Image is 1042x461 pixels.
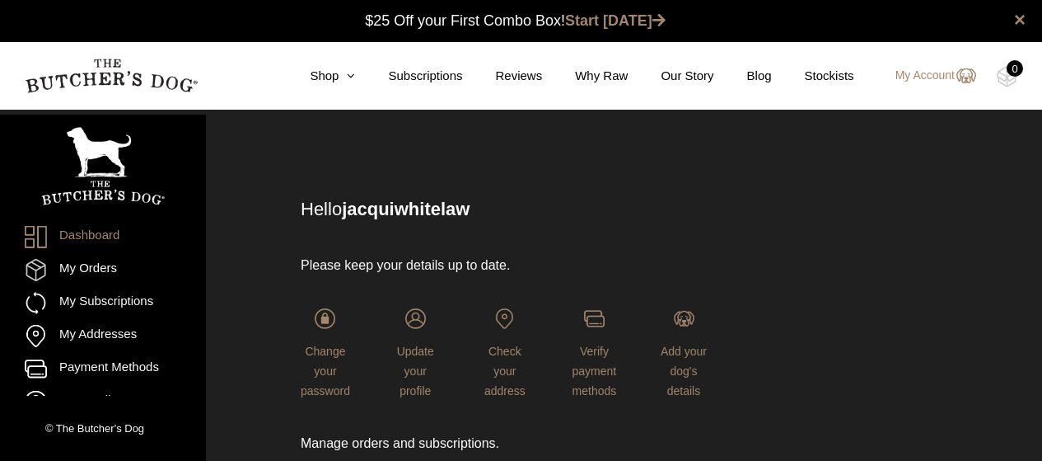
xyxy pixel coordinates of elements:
img: login-TBD_Address.png [494,308,515,329]
a: Why Raw [542,67,628,86]
img: TBD_Cart-Empty.png [997,66,1017,87]
a: My Orders [25,259,181,281]
a: Dashboard [25,226,181,248]
a: Check your address [481,308,530,397]
span: Add your dog's details [661,345,707,397]
a: Stockists [772,67,854,86]
a: Start [DATE] [565,12,666,29]
a: My Details [25,391,181,413]
a: My Subscriptions [25,292,181,314]
a: Blog [714,67,772,86]
a: Subscriptions [355,67,462,86]
img: login-TBD_Dog.png [674,308,694,329]
a: Change your password [301,308,350,397]
div: 0 [1007,60,1023,77]
span: Verify payment methods [572,345,617,397]
p: Please keep your details up to date. [301,256,708,275]
a: Our Story [628,67,713,86]
span: Update your profile [397,345,434,397]
a: Payment Methods [25,358,181,380]
p: Manage orders and subscriptions. [301,434,708,454]
img: login-TBD_Payments.png [584,308,605,329]
a: Reviews [463,67,543,86]
a: Verify payment methods [570,308,619,397]
a: My Account [879,66,976,86]
a: Add your dog's details [660,308,708,397]
img: TBD_Portrait_Logo_White.png [41,127,165,205]
a: Shop [277,67,355,86]
span: Check your address [484,345,526,397]
a: Update your profile [391,308,440,397]
img: login-TBD_Profile.png [405,308,426,329]
p: Hello [301,195,950,223]
img: login-TBD_Password.png [315,308,335,329]
a: My Addresses [25,325,181,347]
a: close [1014,10,1026,30]
strong: jacquiwhitelaw [342,199,470,219]
span: Change your password [301,345,350,397]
